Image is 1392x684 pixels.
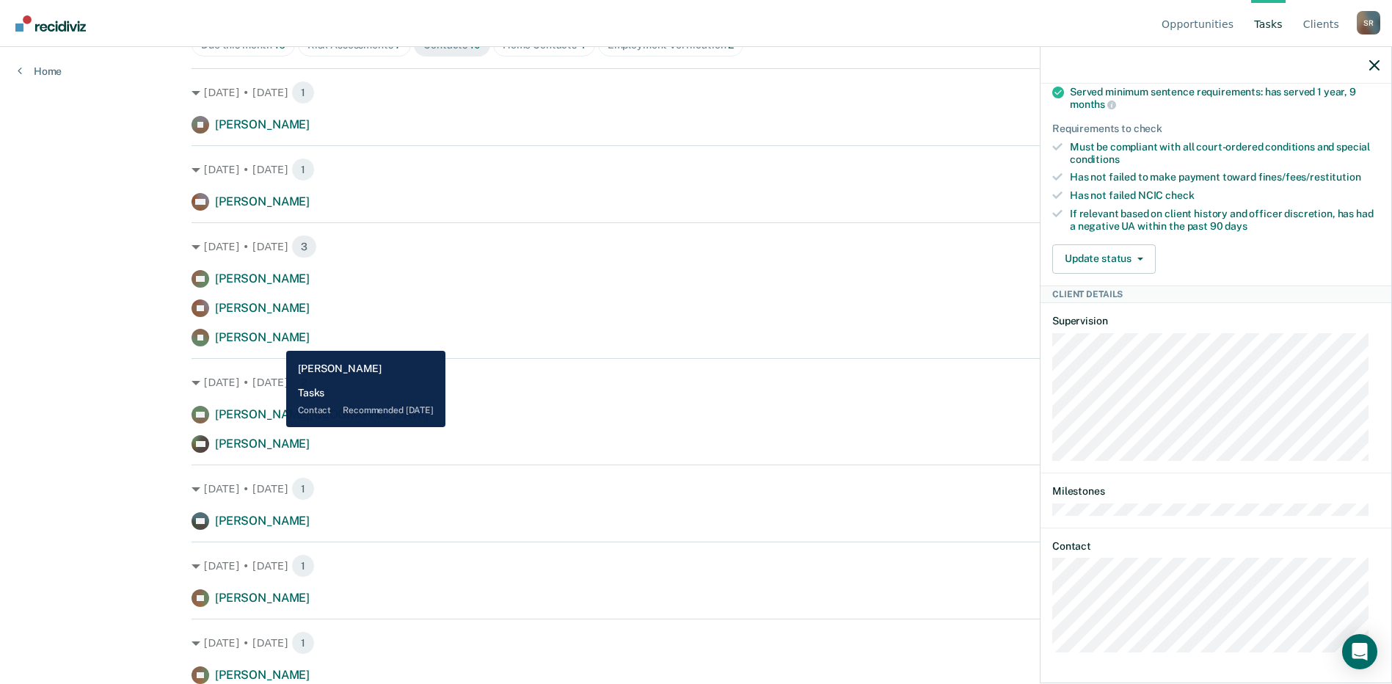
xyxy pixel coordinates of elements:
[1070,141,1380,166] div: Must be compliant with all court-ordered conditions and special
[291,554,315,578] span: 1
[192,631,1200,655] div: [DATE] • [DATE]
[1052,540,1380,553] dt: Contact
[215,194,310,208] span: [PERSON_NAME]
[215,407,429,421] span: [PERSON_NAME][GEOGRAPHIC_DATA]
[579,39,586,51] span: 4
[18,65,62,78] a: Home
[215,514,310,528] span: [PERSON_NAME]
[1225,220,1247,232] span: days
[274,39,285,51] span: 16
[215,117,310,131] span: [PERSON_NAME]
[1052,485,1380,498] dt: Milestones
[15,15,86,32] img: Recidiviz
[192,158,1200,181] div: [DATE] • [DATE]
[291,631,315,655] span: 1
[1070,86,1380,111] div: Served minimum sentence requirements: has served 1 year, 9
[1052,123,1380,135] div: Requirements to check
[1070,98,1116,110] span: months
[215,591,310,605] span: [PERSON_NAME]
[215,330,310,344] span: [PERSON_NAME]
[1041,285,1391,303] div: Client Details
[1342,634,1377,669] div: Open Intercom Messenger
[291,235,317,258] span: 3
[1070,153,1120,165] span: conditions
[1070,171,1380,183] div: Has not failed to make payment toward
[395,39,401,51] span: 7
[192,371,1200,394] div: [DATE] • [DATE]
[1165,189,1194,201] span: check
[291,477,315,501] span: 1
[1258,171,1361,183] span: fines/fees/restitution
[470,39,481,51] span: 10
[192,554,1200,578] div: [DATE] • [DATE]
[192,477,1200,501] div: [DATE] • [DATE]
[291,371,316,394] span: 2
[1070,208,1380,233] div: If relevant based on client history and officer discretion, has had a negative UA within the past 90
[215,272,310,285] span: [PERSON_NAME]
[192,81,1200,104] div: [DATE] • [DATE]
[1052,244,1156,274] button: Update status
[728,39,734,51] span: 2
[1357,11,1380,34] div: S R
[215,301,310,315] span: [PERSON_NAME]
[215,668,310,682] span: [PERSON_NAME]
[192,235,1200,258] div: [DATE] • [DATE]
[291,158,315,181] span: 1
[1052,315,1380,327] dt: Supervision
[215,437,310,451] span: [PERSON_NAME]
[1357,11,1380,34] button: Profile dropdown button
[291,81,315,104] span: 1
[1070,189,1380,202] div: Has not failed NCIC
